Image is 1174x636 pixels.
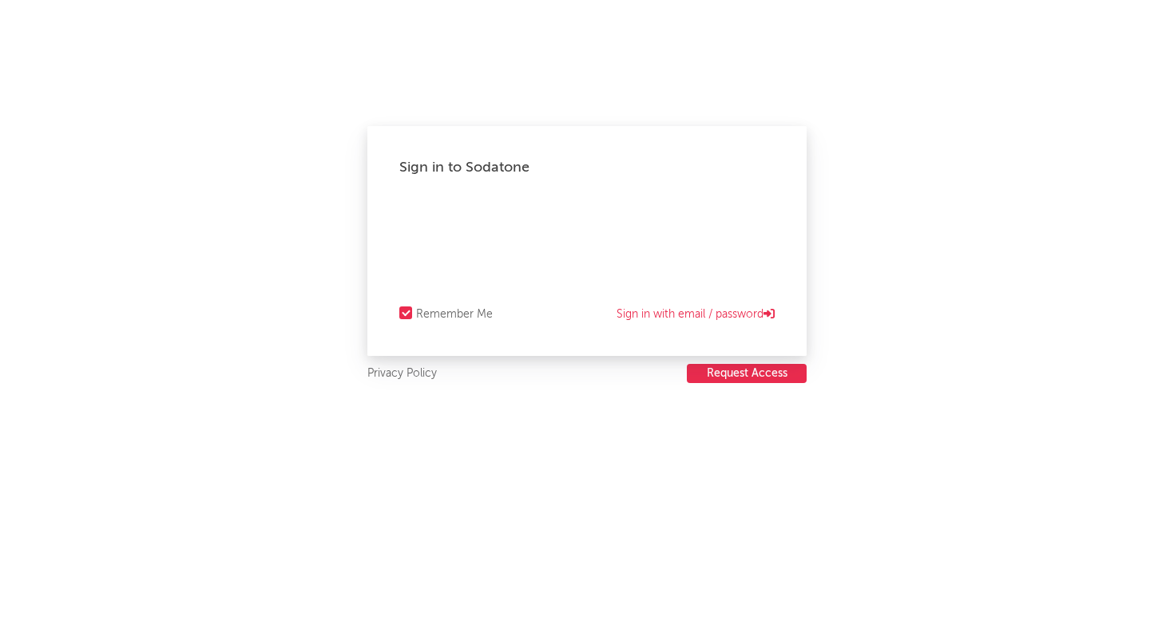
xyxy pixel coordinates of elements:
a: Privacy Policy [367,364,437,384]
a: Request Access [687,364,807,384]
a: Sign in with email / password [617,305,775,324]
div: Sign in to Sodatone [399,158,775,177]
button: Request Access [687,364,807,383]
div: Remember Me [416,305,493,324]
